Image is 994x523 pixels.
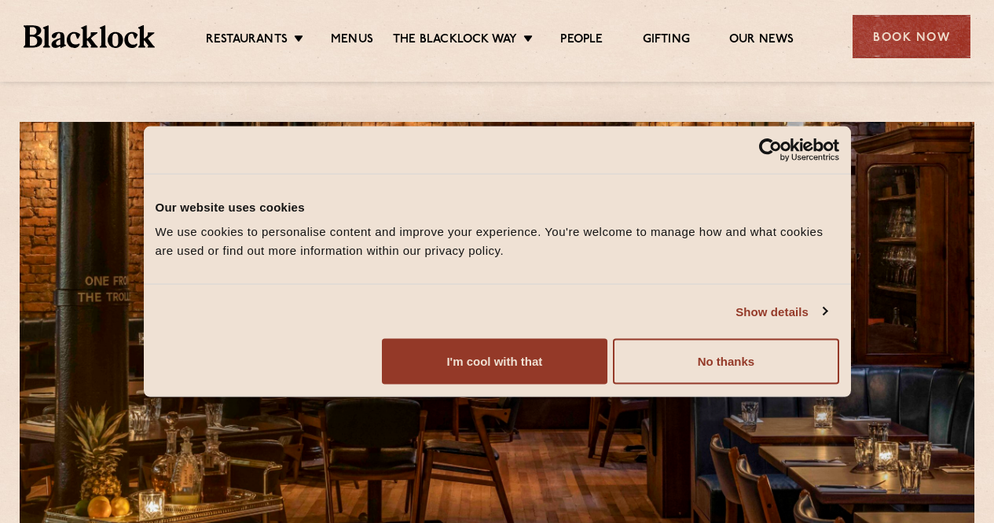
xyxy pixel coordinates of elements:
a: The Blacklock Way [393,32,517,50]
a: Usercentrics Cookiebot - opens in a new window [702,138,839,161]
div: Our website uses cookies [156,197,839,216]
a: Show details [735,302,827,321]
a: Gifting [643,32,690,50]
a: Restaurants [206,32,288,50]
a: Menus [331,32,373,50]
button: No thanks [613,339,838,385]
button: I'm cool with that [382,339,607,385]
a: Our News [729,32,794,50]
img: BL_Textured_Logo-footer-cropped.svg [24,25,155,47]
div: We use cookies to personalise content and improve your experience. You're welcome to manage how a... [156,223,839,260]
a: People [560,32,603,50]
div: Book Now [853,15,970,58]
